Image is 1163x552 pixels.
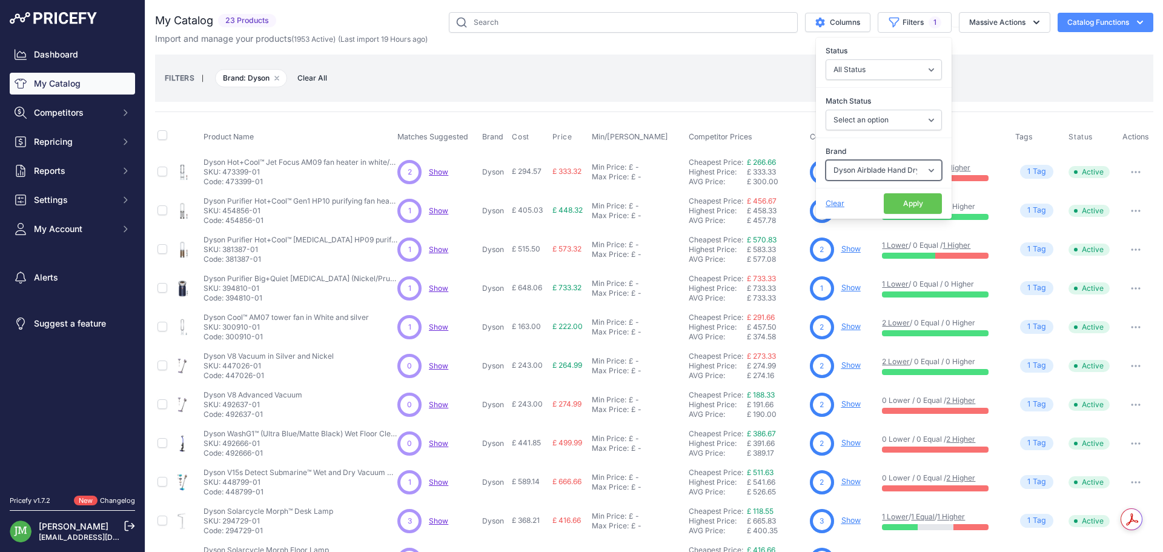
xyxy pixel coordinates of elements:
[747,167,776,176] span: £ 333.33
[512,132,529,142] span: Cost
[689,196,743,205] a: Cheapest Price:
[747,507,774,516] a: £ 118.55
[1027,437,1030,449] span: 1
[631,250,635,259] div: £
[689,216,747,225] div: AVG Price:
[937,512,965,521] a: 1 Higher
[204,177,397,187] p: Code: 473399-01
[449,12,798,33] input: Search
[841,322,861,331] a: Show
[635,211,641,221] div: -
[747,361,776,370] span: £ 274.99
[10,160,135,182] button: Reports
[882,279,1003,289] p: / 0 Equal / 0 Higher
[841,399,861,408] a: Show
[34,136,113,148] span: Repricing
[689,274,743,283] a: Cheapest Price:
[820,322,824,333] span: 2
[10,44,135,481] nav: Sidebar
[629,318,633,327] div: £
[552,438,582,447] span: £ 499.99
[747,429,776,438] a: £ 386.67
[204,322,369,332] p: SKU: 300910-01
[805,13,870,32] button: Columns
[512,283,542,292] span: £ 648.06
[552,132,575,142] button: Price
[1069,244,1110,256] span: Active
[631,444,635,453] div: £
[689,313,743,322] a: Cheapest Price:
[429,284,448,293] a: Show
[592,473,626,482] div: Min Price:
[1027,166,1030,178] span: 1
[429,400,448,409] a: Show
[482,322,507,332] p: Dyson
[633,356,639,366] div: -
[1020,242,1053,256] span: Tag
[204,158,397,167] p: Dyson Hot+Cool™ Jet Focus AM09 fan heater in white/nickel
[194,75,211,82] small: |
[512,132,531,142] button: Cost
[429,322,448,331] span: Show
[1027,360,1030,371] span: 1
[592,201,626,211] div: Min Price:
[592,172,629,182] div: Max Price:
[841,283,861,292] a: Show
[747,439,775,448] span: £ 391.66
[633,434,639,444] div: -
[1069,132,1095,142] button: Status
[204,284,397,293] p: SKU: 394810-01
[631,366,635,376] div: £
[841,516,861,525] a: Show
[429,206,448,215] a: Show
[882,512,909,521] a: 1 Lower
[946,473,975,482] a: 2 Higher
[689,322,747,332] div: Highest Price:
[629,356,633,366] div: £
[629,434,633,444] div: £
[747,322,777,331] span: £ 457.50
[635,172,641,182] div: -
[512,438,541,447] span: £ 441.85
[689,245,747,254] div: Highest Price:
[826,199,844,208] span: Clear
[552,322,583,331] span: £ 222.00
[10,73,135,95] a: My Catalog
[1020,320,1053,334] span: Tag
[592,395,626,405] div: Min Price:
[397,132,468,141] span: Matches Suggested
[1027,205,1030,216] span: 1
[165,73,194,82] small: FILTERS
[429,245,448,254] a: Show
[826,95,942,107] label: Match Status
[512,322,541,331] span: £ 163.00
[689,235,743,244] a: Cheapest Price:
[592,250,629,259] div: Max Price:
[633,201,639,211] div: -
[204,429,397,439] p: Dyson WashG1™ (Ultra Blue/Matte Black) Wet Floor Cleaner
[552,205,583,214] span: £ 448.32
[747,158,776,167] a: £ 266.66
[929,16,941,28] span: 1
[592,318,626,327] div: Min Price:
[689,410,747,419] div: AVG Price:
[747,468,774,477] a: £ 511.63
[204,245,397,254] p: SKU: 381387-01
[592,327,629,337] div: Max Price:
[34,107,113,119] span: Competitors
[592,279,626,288] div: Min Price:
[629,201,633,211] div: £
[408,244,411,255] span: 1
[747,245,776,254] span: £ 583.33
[631,405,635,414] div: £
[512,167,542,176] span: £ 294.57
[810,132,870,141] span: Competitor URLs
[338,35,428,44] span: (Last import 19 Hours ago)
[204,132,254,141] span: Product Name
[841,477,861,486] a: Show
[635,250,641,259] div: -
[631,172,635,182] div: £
[943,241,970,250] a: 1 Higher
[633,395,639,405] div: -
